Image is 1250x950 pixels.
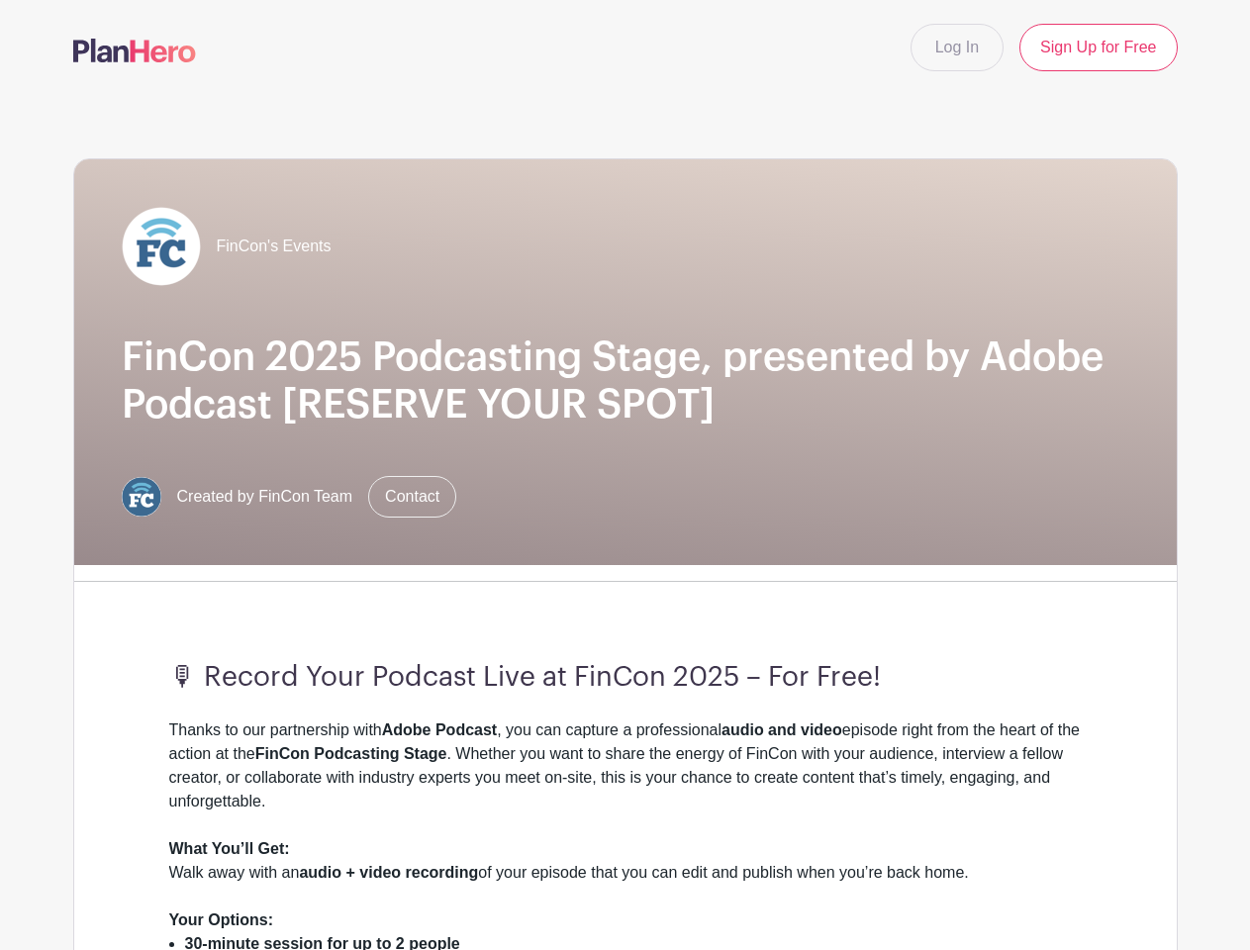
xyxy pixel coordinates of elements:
a: Log In [911,24,1004,71]
strong: FinCon Podcasting Stage [255,745,447,762]
strong: Adobe Podcast [382,721,497,738]
h1: FinCon 2025 Podcasting Stage, presented by Adobe Podcast [RESERVE YOUR SPOT] [122,333,1129,428]
img: logo-507f7623f17ff9eddc593b1ce0a138ce2505c220e1c5a4e2b4648c50719b7d32.svg [73,39,196,62]
strong: Your Options: [169,911,273,928]
strong: audio + video recording [299,864,478,881]
a: Sign Up for Free [1019,24,1177,71]
div: Thanks to our partnership with , you can capture a professional episode right from the heart of t... [169,718,1082,837]
strong: What You’ll Get: [169,840,290,857]
a: Contact [368,476,456,518]
strong: audio and video [721,721,842,738]
h3: 🎙 Record Your Podcast Live at FinCon 2025 – For Free! [169,661,1082,695]
img: FC%20circle_white.png [122,207,201,286]
div: Walk away with an of your episode that you can edit and publish when you’re back home. [169,837,1082,908]
img: FC%20circle.png [122,477,161,517]
span: FinCon's Events [217,235,332,258]
span: Created by FinCon Team [177,485,353,509]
